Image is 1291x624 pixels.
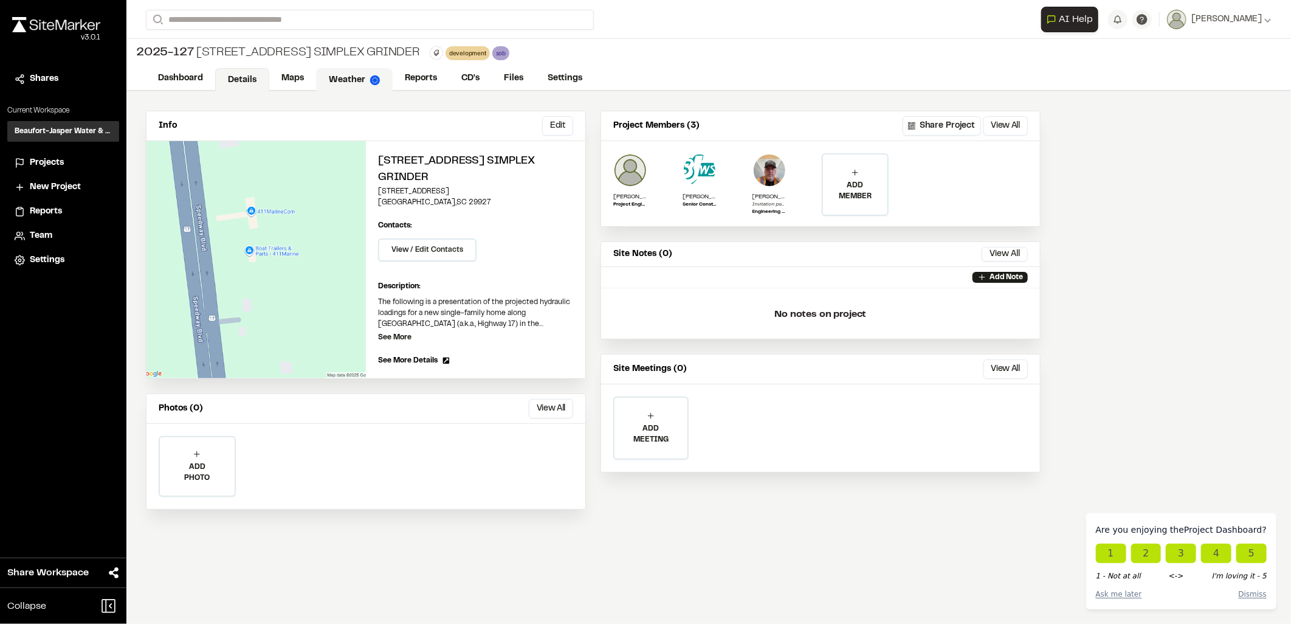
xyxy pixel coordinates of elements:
[1239,589,1267,600] button: Dismiss
[613,201,647,209] p: Project Engineer
[1212,570,1267,581] span: I'm loving it - 5
[378,238,477,262] button: View / Edit Contacts
[15,181,112,194] a: New Project
[378,281,573,292] p: Description:
[146,67,215,90] a: Dashboard
[613,153,647,187] img: Jordan Silva
[378,332,411,343] p: See More
[160,462,235,484] p: ADD PHOTO
[752,201,787,209] p: Invitation pending
[378,220,412,231] p: Contacts:
[378,297,573,330] p: The following is a presentation of the projected hydraulic loadings for a new single-family home ...
[611,295,1030,334] p: No notes on project
[30,72,58,86] span: Shares
[1201,544,1231,563] button: I'm enjoying it
[1236,544,1267,563] button: I'm loving it
[378,355,438,366] span: See More Details
[159,119,177,133] p: Info
[1166,544,1196,563] button: Neutral
[683,192,717,201] p: [PERSON_NAME]
[30,181,81,194] span: New Project
[15,229,112,243] a: Team
[136,44,194,62] span: 2025-127
[30,156,64,170] span: Projects
[316,68,393,91] a: Weather
[7,105,119,116] p: Current Workspace
[492,46,509,60] div: sob
[683,153,717,187] img: Jason Quick
[492,67,535,90] a: Files
[15,254,112,267] a: Settings
[1096,523,1267,536] div: Are you enjoying the Project Dashboard ?
[378,186,573,197] p: [STREET_ADDRESS]
[1169,570,1183,581] span: <->
[30,229,52,243] span: Team
[370,75,380,85] img: precipai.png
[1059,12,1093,27] span: AI Help
[215,68,269,91] a: Details
[1096,570,1141,581] span: 1 - Not at all
[752,209,787,216] p: Engineering Construction Supervisor South of the Broad
[378,197,573,208] p: [GEOGRAPHIC_DATA] , SC 29927
[393,67,449,90] a: Reports
[1041,7,1098,32] button: Open AI Assistant
[15,156,112,170] a: Projects
[15,72,112,86] a: Shares
[529,399,573,418] button: View All
[1167,10,1272,29] button: [PERSON_NAME]
[613,119,700,133] p: Project Members (3)
[146,10,168,30] button: Search
[615,423,687,445] p: ADD MEETING
[15,126,112,137] h3: Beaufort-Jasper Water & Sewer Authority
[990,272,1023,283] p: Add Note
[752,153,787,187] img: Cliff Schwabauer
[752,192,787,201] p: [PERSON_NAME]
[449,67,492,90] a: CD's
[7,599,46,614] span: Collapse
[1096,589,1142,600] button: Ask me later
[30,205,62,218] span: Reports
[1096,544,1126,563] button: Not at all
[535,67,594,90] a: Settings
[15,205,112,218] a: Reports
[983,116,1028,136] button: View All
[1131,544,1162,563] button: It's okay
[613,192,647,201] p: [PERSON_NAME]
[542,116,573,136] button: Edit
[378,153,573,186] h2: [STREET_ADDRESS] Simplex Grinder
[1191,13,1262,26] span: [PERSON_NAME]
[269,67,316,90] a: Maps
[136,44,420,62] div: [STREET_ADDRESS] Simplex Grinder
[446,46,490,60] div: development
[159,402,203,415] p: Photos (0)
[1167,10,1186,29] img: User
[903,116,981,136] button: Share Project
[613,362,687,376] p: Site Meetings (0)
[12,32,100,43] div: Oh geez...please don't...
[1041,7,1103,32] div: Open AI Assistant
[982,247,1028,262] button: View All
[613,248,672,261] p: Site Notes (0)
[7,566,89,580] span: Share Workspace
[430,46,443,60] button: Edit Tags
[983,359,1028,379] button: View All
[30,254,64,267] span: Settings
[12,17,100,32] img: rebrand.png
[683,201,717,209] p: Senior Construction Manager
[823,180,887,202] p: ADD MEMBER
